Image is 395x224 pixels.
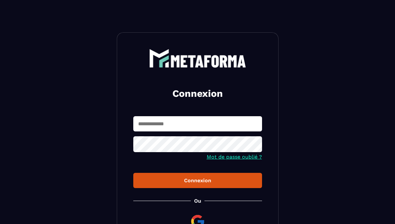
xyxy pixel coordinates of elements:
[207,154,262,160] a: Mot de passe oublié ?
[133,173,262,188] button: Connexion
[133,49,262,68] a: logo
[141,87,254,100] h2: Connexion
[149,49,246,68] img: logo
[194,198,201,204] p: Ou
[138,177,257,184] div: Connexion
